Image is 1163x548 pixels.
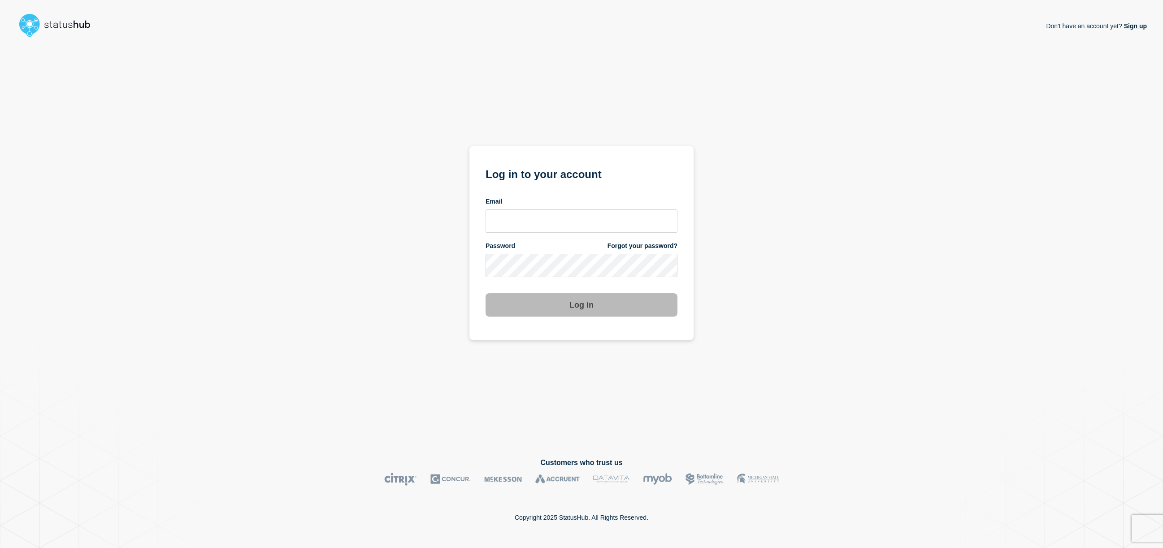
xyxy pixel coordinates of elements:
[486,254,677,277] input: password input
[643,473,672,486] img: myob logo
[486,293,677,317] button: Log in
[486,197,502,206] span: Email
[486,242,515,250] span: Password
[16,11,101,39] img: StatusHub logo
[608,242,677,250] a: Forgot your password?
[1046,15,1147,37] p: Don't have an account yet?
[16,459,1147,467] h2: Customers who trust us
[486,209,677,233] input: email input
[593,473,629,486] img: DataVita logo
[430,473,471,486] img: Concur logo
[1122,22,1147,30] a: Sign up
[737,473,779,486] img: MSU logo
[384,473,417,486] img: Citrix logo
[484,473,522,486] img: McKesson logo
[686,473,724,486] img: Bottomline logo
[515,514,648,521] p: Copyright 2025 StatusHub. All Rights Reserved.
[486,165,677,182] h1: Log in to your account
[535,473,580,486] img: Accruent logo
